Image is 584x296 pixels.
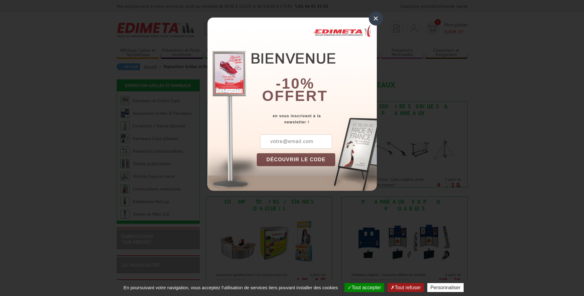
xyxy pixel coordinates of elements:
[260,134,332,149] input: votre@email.com
[427,283,464,292] button: Personnaliser (fenêtre modale)
[276,75,315,92] b: -10%
[344,283,384,292] button: Tout accepter
[369,11,383,26] div: ×
[120,285,341,290] span: En poursuivant votre navigation, vous acceptez l'utilisation de services tiers pouvant installer ...
[257,113,377,125] div: en vous inscrivant à la newsletter !
[262,88,328,104] font: offert
[257,153,336,166] button: DÉCOUVRIR LE CODE
[388,283,424,292] button: Tout refuser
